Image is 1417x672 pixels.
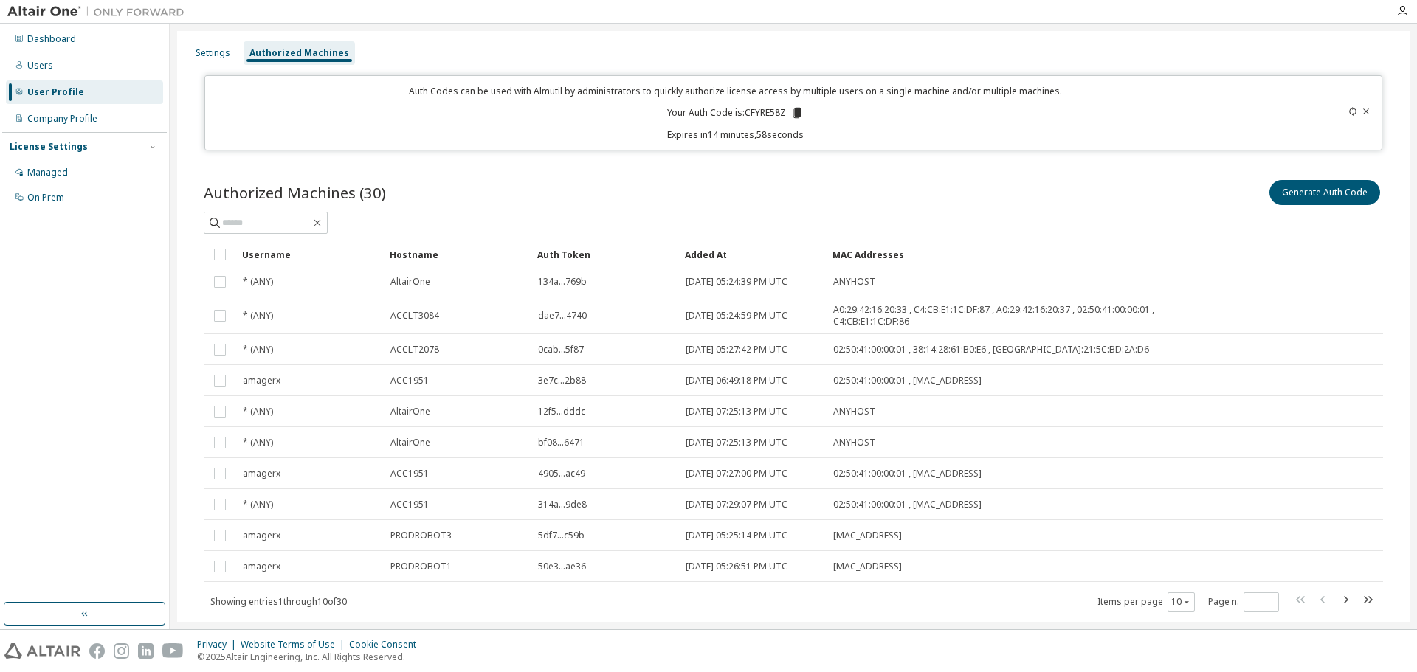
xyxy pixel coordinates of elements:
[538,344,584,356] span: 0cab...5f87
[214,85,1258,97] p: Auth Codes can be used with Almutil by administrators to quickly authorize license access by mult...
[833,344,1149,356] span: 02:50:41:00:00:01 , 38:14:28:61:B0:E6 , [GEOGRAPHIC_DATA]:21:5C:BD:2A:D6
[686,276,787,288] span: [DATE] 05:24:39 PM UTC
[89,643,105,659] img: facebook.svg
[243,344,273,356] span: * (ANY)
[390,406,430,418] span: AltairOne
[686,310,787,322] span: [DATE] 05:24:59 PM UTC
[686,437,787,448] span: [DATE] 07:25:13 PM UTC
[390,276,430,288] span: AltairOne
[686,499,787,510] span: [DATE] 07:29:07 PM UTC
[537,243,673,266] div: Auth Token
[1208,592,1279,612] span: Page n.
[833,304,1220,328] span: A0:29:42:16:20:33 , C4:CB:E1:1C:DF:87 , A0:29:42:16:20:37 , 02:50:41:00:00:01 , C4:CB:E1:1C:DF:86
[197,639,241,651] div: Privacy
[390,468,429,479] span: ACC1951
[686,561,787,572] span: [DATE] 05:26:51 PM UTC
[685,243,821,266] div: Added At
[210,595,347,608] span: Showing entries 1 through 10 of 30
[243,310,273,322] span: * (ANY)
[686,530,787,541] span: [DATE] 05:25:14 PM UTC
[242,243,378,266] div: Username
[1171,596,1191,608] button: 10
[349,639,425,651] div: Cookie Consent
[538,310,587,322] span: dae7...4740
[243,437,273,448] span: * (ANY)
[243,468,280,479] span: amagerx
[214,128,1258,141] p: Expires in 14 minutes, 58 seconds
[833,561,902,572] span: [MAC_ADDRESS]
[538,499,587,510] span: 314a...9de8
[538,530,585,541] span: 5df7...c59b
[390,310,439,322] span: ACCLT3084
[832,243,1221,266] div: MAC Addresses
[538,375,586,387] span: 3e7c...2b88
[7,4,192,19] img: Altair One
[114,643,129,659] img: instagram.svg
[196,47,230,59] div: Settings
[243,276,273,288] span: * (ANY)
[204,182,386,203] span: Authorized Machines (30)
[4,643,80,659] img: altair_logo.svg
[833,406,875,418] span: ANYHOST
[390,375,429,387] span: ACC1951
[27,192,64,204] div: On Prem
[390,561,452,572] span: PRODROBOT1
[243,530,280,541] span: amagerx
[833,437,875,448] span: ANYHOST
[686,375,787,387] span: [DATE] 06:49:18 PM UTC
[249,47,349,59] div: Authorized Machines
[833,276,875,288] span: ANYHOST
[10,141,88,153] div: License Settings
[243,561,280,572] span: amagerx
[538,276,587,288] span: 134a...769b
[390,344,439,356] span: ACCLT2078
[162,643,184,659] img: youtube.svg
[390,243,525,266] div: Hostname
[538,437,585,448] span: bf08...6471
[686,406,787,418] span: [DATE] 07:25:13 PM UTC
[538,468,585,479] span: 4905...ac49
[686,344,787,356] span: [DATE] 05:27:42 PM UTC
[538,406,585,418] span: 12f5...dddc
[27,60,53,72] div: Users
[833,468,982,479] span: 02:50:41:00:00:01 , [MAC_ADDRESS]
[390,437,430,448] span: AltairOne
[833,375,982,387] span: 02:50:41:00:00:01 , [MAC_ADDRESS]
[27,86,84,98] div: User Profile
[538,561,586,572] span: 50e3...ae36
[833,530,902,541] span: [MAC_ADDRESS]
[390,499,429,510] span: ACC1951
[243,406,273,418] span: * (ANY)
[243,499,273,510] span: * (ANY)
[27,33,76,45] div: Dashboard
[27,167,68,179] div: Managed
[1097,592,1195,612] span: Items per page
[138,643,154,659] img: linkedin.svg
[1269,180,1380,205] button: Generate Auth Code
[27,113,97,125] div: Company Profile
[667,106,804,119] p: Your Auth Code is: CFYRE58Z
[243,375,280,387] span: amagerx
[686,468,787,479] span: [DATE] 07:27:00 PM UTC
[390,530,452,541] span: PRODROBOT3
[197,651,425,663] p: © 2025 Altair Engineering, Inc. All Rights Reserved.
[241,639,349,651] div: Website Terms of Use
[833,499,982,510] span: 02:50:41:00:00:01 , [MAC_ADDRESS]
